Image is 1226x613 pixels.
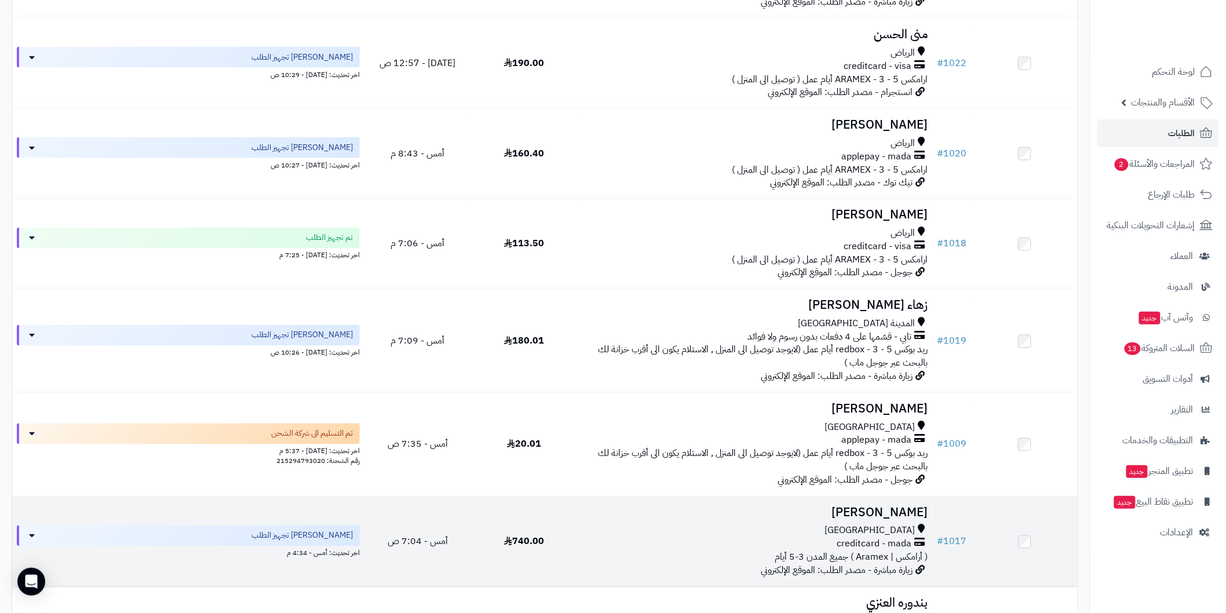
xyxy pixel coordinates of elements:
span: الأقسام والمنتجات [1132,94,1195,111]
span: ارامكس ARAMEX - 3 - 5 أيام عمل ( توصيل الى المنزل ) [732,163,928,177]
span: جديد [1114,496,1136,509]
h3: [PERSON_NAME] [582,506,928,520]
span: التطبيقات والخدمات [1123,432,1194,448]
h3: بندوره العنزي [582,597,928,610]
span: الرياض [891,227,915,240]
span: [GEOGRAPHIC_DATA] [824,421,915,435]
span: # [937,237,943,251]
span: جديد [1139,312,1161,324]
span: أمس - 7:35 ص [388,437,448,451]
span: 20.01 [507,437,541,451]
span: ارامكس ARAMEX - 3 - 5 أيام عمل ( توصيل الى المنزل ) [732,72,928,86]
span: أمس - 8:43 م [391,147,444,160]
span: 180.01 [504,334,544,348]
span: الرياض [891,137,915,150]
span: applepay - mada [841,150,911,163]
span: 2 [1115,158,1129,171]
a: المدونة [1097,273,1219,301]
a: تطبيق نقاط البيعجديد [1097,488,1219,516]
a: لوحة التحكم [1097,58,1219,86]
span: جوجل - مصدر الطلب: الموقع الإلكتروني [778,266,913,280]
span: أدوات التسويق [1143,371,1194,387]
a: المراجعات والأسئلة2 [1097,150,1219,178]
span: إشعارات التحويلات البنكية [1107,217,1195,233]
a: التطبيقات والخدمات [1097,426,1219,454]
span: # [937,334,943,348]
div: اخر تحديث: [DATE] - 10:29 ص [17,68,360,80]
a: تطبيق المتجرجديد [1097,457,1219,485]
span: السلات المتروكة [1123,340,1195,356]
a: طلبات الإرجاع [1097,181,1219,209]
span: تطبيق نقاط البيع [1113,494,1194,510]
span: الطلبات [1169,125,1195,141]
span: [PERSON_NAME] تجهيز الطلب [251,142,353,154]
span: applepay - mada [841,434,911,447]
a: العملاء [1097,242,1219,270]
span: التقارير [1172,402,1194,418]
div: Open Intercom Messenger [17,568,45,596]
a: #1018 [937,237,966,251]
span: زيارة مباشرة - مصدر الطلب: الموقع الإلكتروني [761,370,913,384]
span: [PERSON_NAME] تجهيز الطلب [251,530,353,542]
span: creditcard - visa [844,60,911,73]
a: أدوات التسويق [1097,365,1219,393]
span: الرياض [891,46,915,60]
a: #1019 [937,334,966,348]
span: creditcard - visa [844,240,911,254]
a: #1017 [937,535,966,549]
span: أمس - 7:04 ص [388,535,448,549]
span: جديد [1126,465,1148,478]
img: logo-2.png [1147,31,1215,56]
h3: [PERSON_NAME] [582,209,928,222]
span: # [937,437,943,451]
span: creditcard - mada [837,538,911,551]
div: اخر تحديث: [DATE] - 10:26 ص [17,346,360,358]
a: إشعارات التحويلات البنكية [1097,211,1219,239]
span: تطبيق المتجر [1125,463,1194,479]
span: زيارة مباشرة - مصدر الطلب: الموقع الإلكتروني [761,564,913,578]
a: التقارير [1097,396,1219,424]
h3: [PERSON_NAME] [582,118,928,132]
span: ريد بوكس redbox - 3 - 5 أيام عمل (لايوجد توصيل الى المنزل , الاستلام يكون الى أقرب خزانة لك بالبح... [598,447,928,474]
h3: [PERSON_NAME] [582,403,928,416]
a: #1022 [937,56,966,70]
span: الإعدادات [1161,524,1194,541]
span: # [937,535,943,549]
span: 13 [1125,342,1141,355]
span: ( أرامكس | Aramex ) جميع المدن 3-5 أيام [775,550,928,564]
a: الطلبات [1097,119,1219,147]
a: الإعدادات [1097,519,1219,546]
span: تم التسليم الى شركة الشحن [271,428,353,440]
span: 740.00 [504,535,544,549]
span: [PERSON_NAME] تجهيز الطلب [251,330,353,341]
span: # [937,56,943,70]
h3: منى الحسن [582,28,928,41]
span: 160.40 [504,147,544,160]
span: لوحة التحكم [1152,64,1195,80]
span: # [937,147,943,160]
span: المدونة [1168,279,1194,295]
span: تيك توك - مصدر الطلب: الموقع الإلكتروني [770,176,913,189]
span: وآتس آب [1138,309,1194,326]
span: طلبات الإرجاع [1148,187,1195,203]
span: المدينة [GEOGRAPHIC_DATA] [798,318,915,331]
a: #1009 [937,437,966,451]
a: #1020 [937,147,966,160]
span: ارامكس ARAMEX - 3 - 5 أيام عمل ( توصيل الى المنزل ) [732,253,928,267]
span: رقم الشحنة: 215294793020 [276,456,360,466]
span: ريد بوكس redbox - 3 - 5 أيام عمل (لايوجد توصيل الى المنزل , الاستلام يكون الى أقرب خزانة لك بالبح... [598,343,928,370]
h3: زهاء [PERSON_NAME] [582,299,928,312]
span: المراجعات والأسئلة [1114,156,1195,172]
span: انستجرام - مصدر الطلب: الموقع الإلكتروني [768,85,913,99]
a: وآتس آبجديد [1097,304,1219,331]
span: [PERSON_NAME] تجهيز الطلب [251,52,353,63]
a: السلات المتروكة13 [1097,334,1219,362]
span: 113.50 [504,237,544,251]
span: 190.00 [504,56,544,70]
div: اخر تحديث: [DATE] - 5:37 م [17,444,360,457]
div: اخر تحديث: أمس - 4:34 م [17,546,360,559]
span: أمس - 7:09 م [391,334,444,348]
span: جوجل - مصدر الطلب: الموقع الإلكتروني [778,473,913,487]
span: تابي - قسّمها على 4 دفعات بدون رسوم ولا فوائد [747,331,911,344]
span: أمس - 7:06 م [391,237,444,251]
